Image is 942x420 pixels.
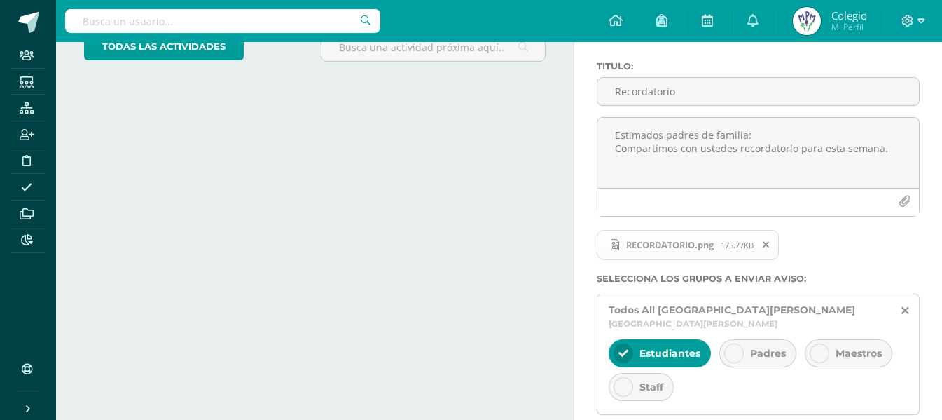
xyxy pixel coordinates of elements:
[609,304,855,316] span: Todos All [GEOGRAPHIC_DATA][PERSON_NAME]
[721,240,754,250] span: 175.77KB
[65,9,380,33] input: Busca un usuario...
[597,78,919,105] input: Titulo
[639,381,663,393] span: Staff
[831,21,867,33] span: Mi Perfil
[754,237,778,252] span: Remover archivo
[639,347,700,360] span: Estudiantes
[321,34,546,61] input: Busca una actividad próxima aquí...
[597,273,920,284] label: Selecciona los grupos a enviar aviso :
[84,33,244,60] a: todas las Actividades
[831,8,867,22] span: Colegio
[609,318,777,329] span: [GEOGRAPHIC_DATA][PERSON_NAME]
[750,347,786,360] span: Padres
[597,230,779,261] span: RECORDATORIO.png
[793,7,821,35] img: e484a19925c0a5cccf408cad57c67c38.png
[836,347,882,360] span: Maestros
[619,239,721,250] span: RECORDATORIO.png
[597,61,920,72] label: Titulo :
[597,118,919,188] textarea: Estimados padres de familia: Compartimos con ustedes recordatorio para esta semana.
